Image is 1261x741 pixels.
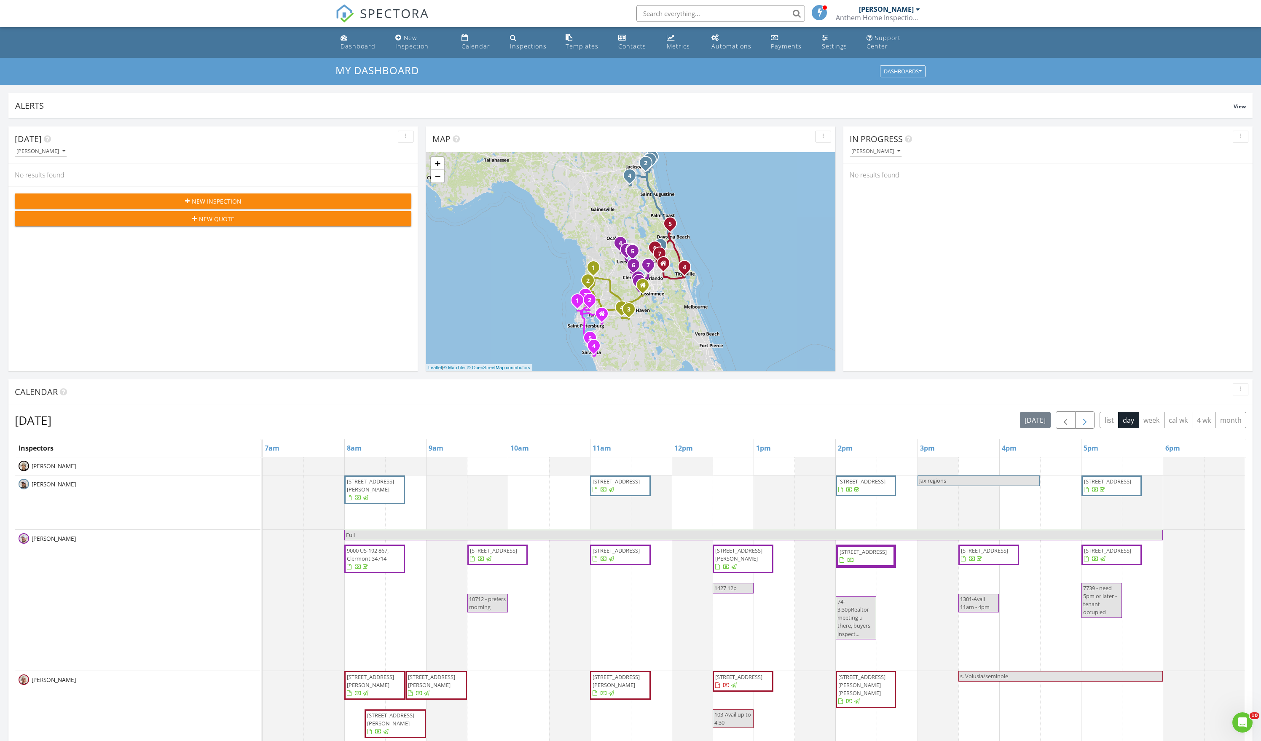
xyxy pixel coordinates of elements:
[1118,412,1139,428] button: day
[960,672,1008,680] span: s. Volusia/seminole
[1139,412,1164,428] button: week
[961,547,1008,554] span: [STREET_ADDRESS]
[836,441,855,455] a: 2pm
[629,309,634,314] div: 1525 S Floral Ave , Bartow, FL 33830
[592,265,595,271] i: 1
[337,30,385,54] a: Dashboard
[619,241,622,247] i: 4
[822,42,847,50] div: Settings
[884,69,922,75] div: Dashboards
[1081,441,1100,455] a: 5pm
[767,30,812,54] a: Payments
[714,711,751,726] span: 103-Avail up to 4:30
[1192,412,1215,428] button: 4 wk
[840,548,887,556] span: [STREET_ADDRESS]
[631,249,634,255] i: 5
[711,42,751,50] div: Automations
[918,441,937,455] a: 3pm
[367,711,414,727] span: [STREET_ADDRESS][PERSON_NAME]
[1163,441,1182,455] a: 6pm
[593,547,640,554] span: [STREET_ADDRESS]
[683,265,686,271] i: 4
[427,441,445,455] a: 9am
[655,247,660,252] div: 103 Henin Dr, DeBary, FL 32713
[392,30,452,54] a: New Inspection
[850,133,903,145] span: In Progress
[588,336,592,341] i: 5
[836,13,920,22] div: Anthem Home Inspections
[859,5,914,13] div: [PERSON_NAME]
[648,265,653,270] div: 7739 Chinkapin Ct, Orlando, FL 32818
[592,344,596,349] i: 4
[715,673,762,681] span: [STREET_ADDRESS]
[30,676,78,684] span: [PERSON_NAME]
[15,146,67,157] button: [PERSON_NAME]
[625,247,628,253] i: 3
[867,34,901,50] div: Support Center
[335,4,354,23] img: The Best Home Inspection Software - Spectora
[618,42,646,50] div: Contacts
[851,148,900,154] div: [PERSON_NAME]
[636,5,805,22] input: Search everything...
[507,30,555,54] a: Inspections
[30,480,78,489] span: [PERSON_NAME]
[360,4,429,22] span: SPECTORA
[467,365,530,370] a: © OpenStreetMap contributors
[672,441,695,455] a: 12pm
[630,175,635,180] div: 3372 Co Rd 218, Middleburg, FL 32068
[667,42,690,50] div: Metrics
[345,441,364,455] a: 8am
[19,674,29,685] img: screenshot_20240905_at_11.43.40pm.png
[15,211,411,226] button: New Quote
[335,11,429,29] a: SPECTORA
[443,365,466,370] a: © MapTiler
[408,673,455,689] span: [STREET_ADDRESS][PERSON_NAME]
[30,534,78,543] span: [PERSON_NAME]
[199,215,234,223] span: New Quote
[458,30,500,54] a: Calendar
[192,197,241,206] span: New Inspection
[684,267,690,272] div: 4445 Barna Ave 4, Titusville, FL 32780
[715,547,762,562] span: [STREET_ADDRESS][PERSON_NAME]
[633,265,639,270] div: 1301 Windy Meadow Dr, Minneola, FL 34715
[566,42,598,50] div: Templates
[652,157,657,162] div: 900 Plaza 141, Atlantic Beach, FL 32233, Atlantic Beach FL 32233
[843,164,1253,186] div: No results found
[850,146,902,157] button: [PERSON_NAME]
[395,34,429,50] div: New Inspection
[593,673,640,689] span: [STREET_ADDRESS][PERSON_NAME]
[431,170,444,183] a: Zoom out
[1084,547,1131,554] span: [STREET_ADDRESS]
[590,338,595,343] div: 7308 Arcturas Dr, Sarasota, FL 34243
[590,300,595,305] div: 7704 Brettonwood Dr, Tampa, FL 33615
[15,386,58,397] span: Calendar
[632,263,635,268] i: 6
[577,300,582,305] div: 1322 Caladesi Ct, Dunedin, FL 34698
[627,307,630,313] i: 3
[602,314,607,319] div: 10009 Rose Petal Pl, Riverview FL 33578
[653,245,657,251] i: 6
[643,285,648,290] div: 1311 Seven Eagles Ct Apt 201, Reunion FL 34747
[650,159,655,164] div: 13717 Fanshowe Rd, Jacksonville, FL 32224
[1075,411,1095,429] button: Next day
[880,66,926,78] button: Dashboards
[588,298,591,303] i: 2
[1100,412,1119,428] button: list
[647,263,650,268] i: 7
[16,148,65,154] div: [PERSON_NAME]
[863,30,924,54] a: Support Center
[837,598,870,638] span: 74-3:30pRealtor meeting u there, buyers inspect...
[576,298,579,304] i: 1
[593,267,598,272] div: 14152 Holly Hammock Ln, Brooksville, FL 34613
[668,221,672,227] i: 5
[1215,412,1246,428] button: month
[708,30,761,54] a: Automations (Basic)
[1232,712,1253,733] iframe: Intercom live chat
[622,307,627,312] div: 283 Lake Erie Dr, Mulberry, FL 33860
[346,531,355,539] span: Full
[818,30,856,54] a: Settings
[15,133,42,145] span: [DATE]
[660,253,665,258] div: 2610 S Marshall Ave, Sanford, FL 32773
[335,63,419,77] span: My Dashboard
[1084,478,1131,485] span: [STREET_ADDRESS]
